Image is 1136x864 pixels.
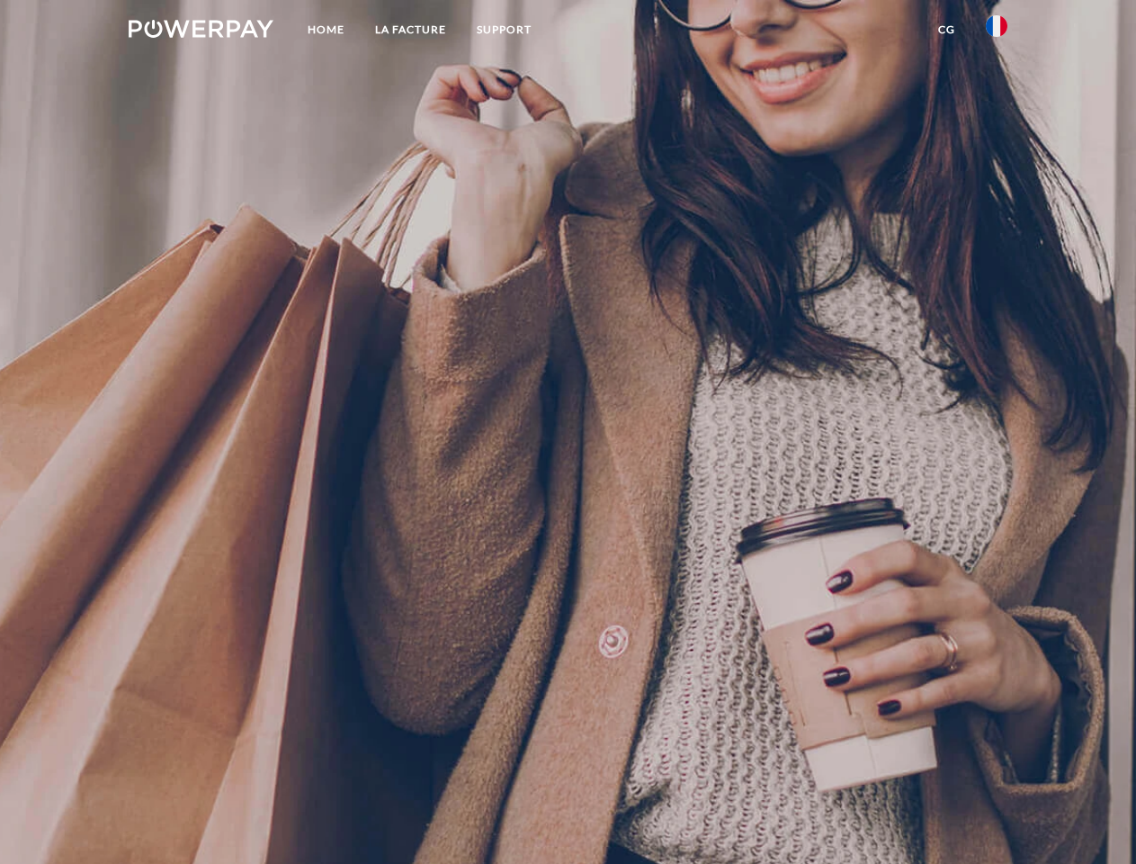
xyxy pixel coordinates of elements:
[986,15,1007,37] img: fr
[461,13,547,46] a: Support
[292,13,360,46] a: Home
[360,13,461,46] a: LA FACTURE
[923,13,971,46] a: CG
[129,20,273,38] img: logo-powerpay-white.svg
